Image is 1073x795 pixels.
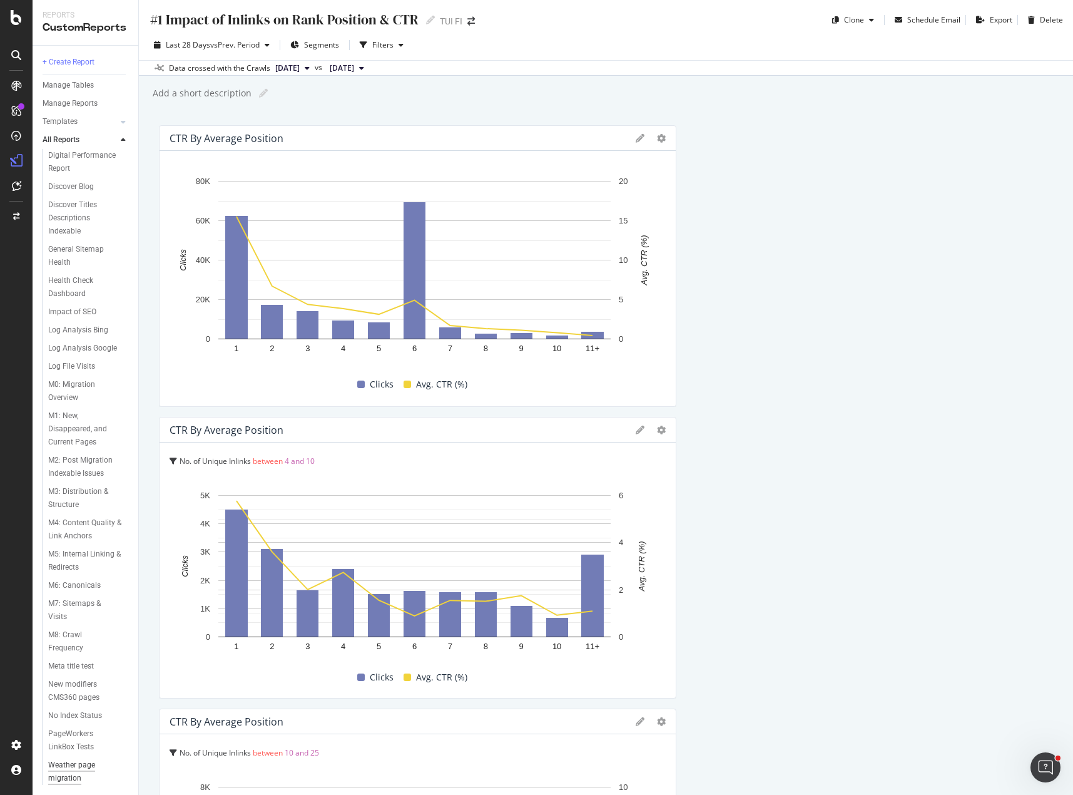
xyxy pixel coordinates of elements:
span: No. of Unique Inlinks [180,747,251,758]
text: 10 [619,255,628,265]
div: Log File Visits [48,360,95,373]
a: Impact of SEO [48,305,130,319]
text: 3K [200,548,210,557]
span: 2025 Aug. 12th [330,63,354,74]
text: 1K [200,604,210,613]
a: All Reports [43,133,117,146]
text: 20K [196,295,210,304]
text: 3 [305,344,310,353]
a: M1: New, Disappeared, and Current Pages [48,409,130,449]
span: Avg. CTR (%) [416,377,467,392]
div: M4: Content Quality & Link Anchors [48,516,122,543]
text: 1 [234,344,238,353]
div: M8: Crawl Frequency [48,628,117,655]
a: Log Analysis Bing [48,324,130,337]
text: 2 [270,344,274,353]
span: 10 and 25 [285,747,319,758]
div: No Index Status [48,709,102,722]
text: 4 [619,538,623,548]
span: Clicks [370,670,394,685]
span: vs [315,62,325,73]
div: arrow-right-arrow-left [467,17,475,26]
a: M3: Distribution & Structure [48,485,130,511]
text: 40K [196,255,210,265]
span: between [253,747,283,758]
text: 5 [377,344,381,353]
text: 11+ [586,344,599,353]
div: #1 Impact of Inlinks on Rank Position & CTR [149,10,419,29]
text: 2 [619,585,623,595]
text: 60K [196,216,210,225]
button: Segments [285,35,344,55]
div: Filters [372,39,394,50]
text: 1 [234,642,238,651]
div: M1: New, Disappeared, and Current Pages [48,409,123,449]
a: M5: Internal Linking & Redirects [48,548,130,574]
span: 4 and 10 [285,456,315,466]
div: Schedule Email [907,14,960,25]
a: Templates [43,115,117,128]
text: 2K [200,576,210,585]
text: 5K [200,491,210,500]
a: M0: Migration Overview [48,378,130,404]
text: Clicks [178,249,188,271]
svg: A chart. [170,175,660,372]
div: M0: Migration Overview [48,378,118,404]
div: PageWorkers LinkBox Tests [48,727,120,754]
text: 2 [270,642,274,651]
div: Weather page migration [48,759,119,785]
div: CTR By Average Position [170,424,283,436]
span: vs Prev. Period [210,39,260,50]
text: 5 [619,295,623,304]
div: M6: Canonicals [48,579,101,592]
a: Discover Blog [48,180,130,193]
div: Meta title test [48,660,94,673]
div: Clone [844,14,864,25]
span: Clicks [370,377,394,392]
text: 8 [484,344,488,353]
text: 4 [341,642,345,651]
span: Last 28 Days [166,39,210,50]
div: Export [990,14,1012,25]
svg: A chart. [170,489,660,667]
text: 8 [484,642,488,651]
i: Edit report name [426,16,435,24]
text: 6 [412,642,417,651]
div: CTR By Average PositionA chart.ClicksAvg. CTR (%) [159,125,676,407]
a: Discover Titles Descriptions Indexable [48,198,130,238]
div: M3: Distribution & Structure [48,485,120,511]
span: Segments [304,39,339,50]
div: + Create Report [43,56,94,69]
a: No Index Status [48,709,130,722]
div: Log Analysis Google [48,342,117,355]
a: M6: Canonicals [48,579,130,592]
a: M8: Crawl Frequency [48,628,130,655]
div: CTR By Average Position [170,715,283,728]
div: Digital Performance Report [48,149,120,175]
a: Health Check Dashboard [48,274,130,300]
a: Weather page migration [48,759,130,785]
text: 0 [619,334,623,344]
div: New modifiers CMS360 pages [48,678,121,704]
div: Reports [43,10,128,21]
text: 80K [196,177,210,186]
a: Digital Performance Report [48,149,130,175]
div: M2: Post Migration Indexable Issues [48,454,122,480]
a: New modifiers CMS360 pages [48,678,130,704]
a: PageWorkers LinkBox Tests [48,727,130,754]
text: 6 [412,344,417,353]
text: 20 [619,177,628,186]
span: between [253,456,283,466]
button: [DATE] [325,61,369,76]
div: Health Check Dashboard [48,274,119,300]
div: CTR By Average Position [170,132,283,145]
button: [DATE] [270,61,315,76]
div: CustomReports [43,21,128,35]
div: Manage Reports [43,97,98,110]
a: M7: Sitemaps & Visits [48,597,130,623]
div: M7: Sitemaps & Visits [48,597,118,623]
text: 10 [552,344,561,353]
span: 2025 Sep. 12th [275,63,300,74]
